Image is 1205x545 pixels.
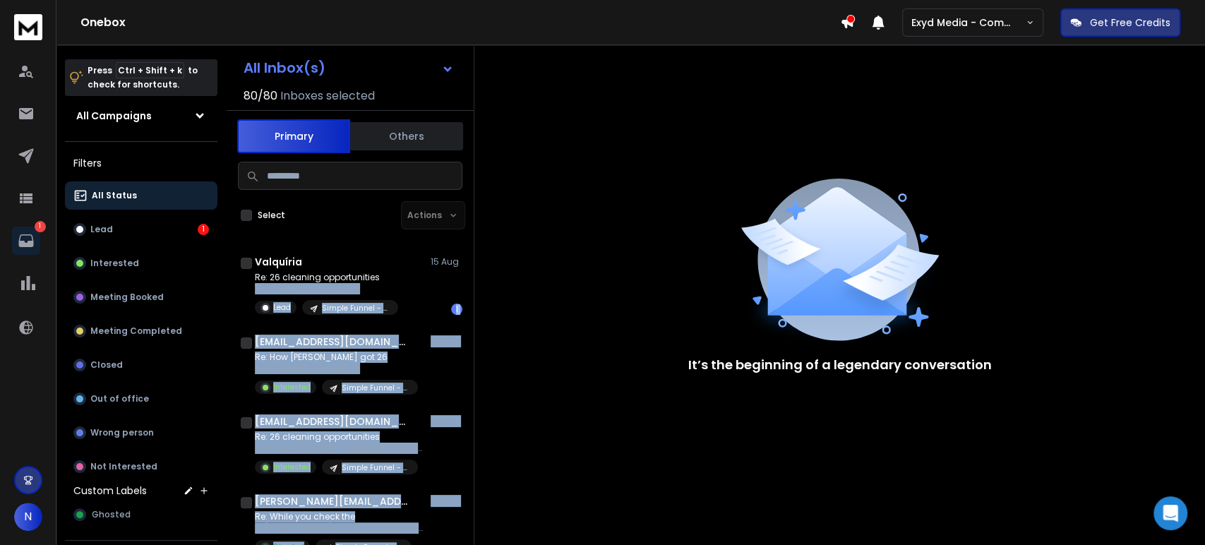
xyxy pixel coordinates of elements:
span: 80 / 80 [244,88,277,104]
p: Simple Funnel - CC - Lead Magnet [322,303,390,313]
button: N [14,503,42,531]
p: 1 [35,221,46,232]
p: Not Interested [90,461,157,472]
p: Meeting Booked [90,292,164,303]
h1: [EMAIL_ADDRESS][DOMAIN_NAME] [255,335,410,349]
p: Re: How [PERSON_NAME] got 26 [255,352,418,363]
p: Re: While you check the [255,511,424,522]
h3: Filters [65,153,217,173]
p: 14 Aug [431,496,462,507]
p: Simple Funnel - CC - Lead Magnet [342,462,409,473]
button: Others [350,121,463,152]
p: Exyd Media - Commercial Cleaning [911,16,1026,30]
h3: Custom Labels [73,484,147,498]
p: All Status [92,190,137,201]
div: Open Intercom Messenger [1153,496,1187,530]
span: Ctrl + Shift + k [116,62,184,78]
p: Yes Sent from my iPhone [255,283,398,294]
p: 14 Aug [431,416,462,427]
p: Hi [PERSON_NAME], I understand. Unfortunately, we [255,443,424,454]
h1: [PERSON_NAME][EMAIL_ADDRESS][DOMAIN_NAME] [255,494,410,508]
p: Re: 26 cleaning opportunities [255,431,424,443]
button: Ghosted [65,501,217,529]
h1: All Inbox(s) [244,61,325,75]
p: Interested [273,462,311,472]
button: Meeting Completed [65,317,217,345]
p: Re: 26 cleaning opportunities [255,272,398,283]
p: Simple Funnel - CC - Lead Magnet [342,383,409,393]
p: Lead [90,224,113,235]
button: Wrong person [65,419,217,447]
button: Lead1 [65,215,217,244]
button: Not Interested [65,453,217,481]
button: Out of office [65,385,217,413]
p: Out of office [90,393,149,405]
p: Interested [90,258,139,269]
button: Primary [237,119,350,153]
p: 15 Aug [431,256,462,268]
h1: All Campaigns [76,109,152,123]
button: Closed [65,351,217,379]
button: Interested [65,249,217,277]
p: Wrong person [90,427,154,438]
p: Press to check for shortcuts. [88,64,198,92]
div: 1 [451,304,462,315]
button: Meeting Booked [65,283,217,311]
h3: Inboxes selected [280,88,375,104]
p: Lead [273,302,291,313]
p: It’s the beginning of a legendary conversation [688,355,992,375]
a: 1 [12,227,40,255]
span: Ghosted [92,509,131,520]
button: All Campaigns [65,102,217,130]
p: Hi [PERSON_NAME], Congratulations to you and [255,522,424,534]
p: Hi Wil, I sent more details [255,363,418,374]
h1: Valquíria [255,255,302,269]
p: 14 Aug [431,336,462,347]
img: logo [14,14,42,40]
button: All Inbox(s) [232,54,465,82]
h1: [EMAIL_ADDRESS][DOMAIN_NAME] [255,414,410,429]
label: Select [258,210,285,221]
button: All Status [65,181,217,210]
button: Get Free Credits [1060,8,1180,37]
div: 1 [198,224,209,235]
p: Closed [90,359,123,371]
p: Interested [273,382,311,393]
h1: Onebox [80,14,840,31]
p: Meeting Completed [90,325,182,337]
p: Get Free Credits [1090,16,1170,30]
